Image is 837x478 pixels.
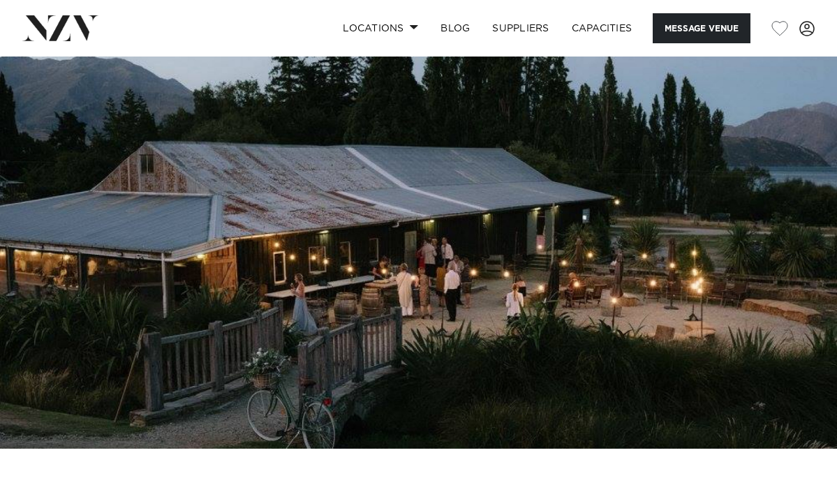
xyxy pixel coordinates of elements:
button: Message Venue [653,13,750,43]
a: BLOG [429,13,481,43]
img: nzv-logo.png [22,15,98,40]
a: Capacities [561,13,644,43]
a: Locations [332,13,429,43]
a: SUPPLIERS [481,13,560,43]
